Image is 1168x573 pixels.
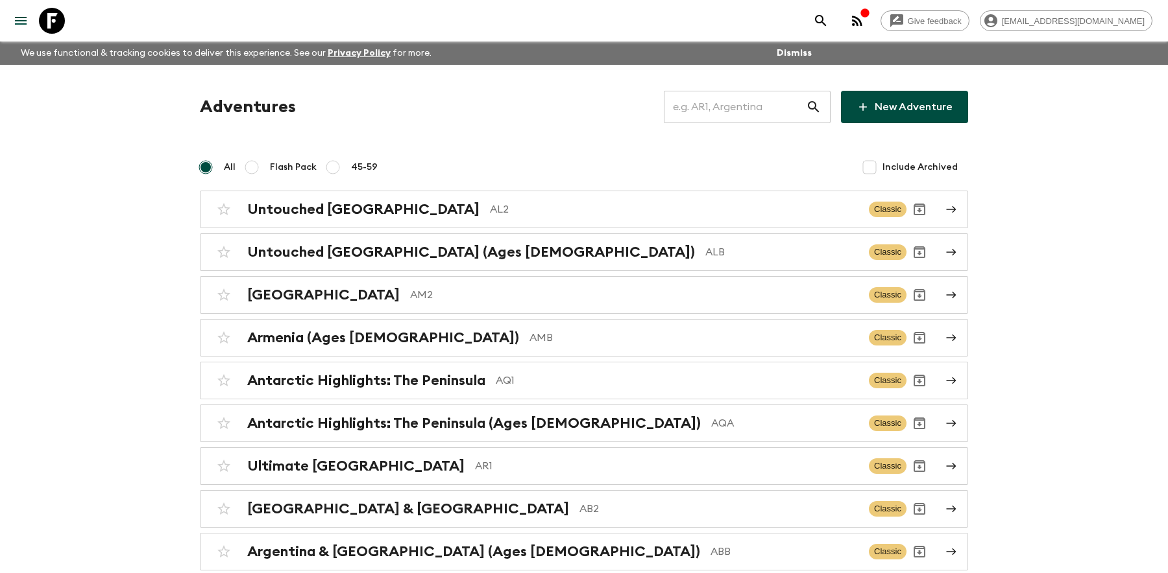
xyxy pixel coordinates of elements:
[200,362,968,399] a: Antarctic Highlights: The PeninsulaAQ1ClassicArchive
[901,16,969,26] span: Give feedback
[200,191,968,228] a: Untouched [GEOGRAPHIC_DATA]AL2ClassicArchive
[906,282,932,308] button: Archive
[869,330,906,345] span: Classic
[200,404,968,442] a: Antarctic Highlights: The Peninsula (Ages [DEMOGRAPHIC_DATA])AQAClassicArchive
[980,10,1152,31] div: [EMAIL_ADDRESS][DOMAIN_NAME]
[808,8,834,34] button: search adventures
[906,325,932,351] button: Archive
[529,330,858,345] p: AMB
[247,458,465,474] h2: Ultimate [GEOGRAPHIC_DATA]
[773,44,815,62] button: Dismiss
[841,91,968,123] a: New Adventure
[906,453,932,479] button: Archive
[881,10,969,31] a: Give feedback
[906,368,932,393] button: Archive
[664,89,806,125] input: e.g. AR1, Argentina
[869,287,906,303] span: Classic
[906,410,932,436] button: Archive
[247,286,400,303] h2: [GEOGRAPHIC_DATA]
[496,373,858,388] p: AQ1
[711,415,858,431] p: AQA
[882,161,958,174] span: Include Archived
[224,161,236,174] span: All
[869,415,906,431] span: Classic
[247,500,569,517] h2: [GEOGRAPHIC_DATA] & [GEOGRAPHIC_DATA]
[200,319,968,357] a: Armenia (Ages [DEMOGRAPHIC_DATA])AMBClassicArchive
[200,233,968,271] a: Untouched [GEOGRAPHIC_DATA] (Ages [DEMOGRAPHIC_DATA])ALBClassicArchive
[247,415,701,432] h2: Antarctic Highlights: The Peninsula (Ages [DEMOGRAPHIC_DATA])
[906,239,932,265] button: Archive
[869,244,906,260] span: Classic
[200,447,968,485] a: Ultimate [GEOGRAPHIC_DATA]AR1ClassicArchive
[579,501,858,517] p: AB2
[995,16,1152,26] span: [EMAIL_ADDRESS][DOMAIN_NAME]
[705,244,858,260] p: ALB
[869,544,906,559] span: Classic
[490,202,858,217] p: AL2
[869,501,906,517] span: Classic
[200,94,296,120] h1: Adventures
[869,458,906,474] span: Classic
[200,533,968,570] a: Argentina & [GEOGRAPHIC_DATA] (Ages [DEMOGRAPHIC_DATA])ABBClassicArchive
[351,161,378,174] span: 45-59
[200,276,968,314] a: [GEOGRAPHIC_DATA]AM2ClassicArchive
[247,543,700,560] h2: Argentina & [GEOGRAPHIC_DATA] (Ages [DEMOGRAPHIC_DATA])
[200,490,968,528] a: [GEOGRAPHIC_DATA] & [GEOGRAPHIC_DATA]AB2ClassicArchive
[270,161,317,174] span: Flash Pack
[869,202,906,217] span: Classic
[247,244,695,261] h2: Untouched [GEOGRAPHIC_DATA] (Ages [DEMOGRAPHIC_DATA])
[247,329,519,346] h2: Armenia (Ages [DEMOGRAPHIC_DATA])
[247,201,480,218] h2: Untouched [GEOGRAPHIC_DATA]
[8,8,34,34] button: menu
[711,544,858,559] p: ABB
[475,458,858,474] p: AR1
[16,41,437,65] p: We use functional & tracking cookies to deliver this experience. See our for more.
[906,196,932,222] button: Archive
[247,372,485,389] h2: Antarctic Highlights: The Peninsula
[906,496,932,522] button: Archive
[869,373,906,388] span: Classic
[328,49,391,58] a: Privacy Policy
[410,287,858,303] p: AM2
[906,539,932,565] button: Archive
